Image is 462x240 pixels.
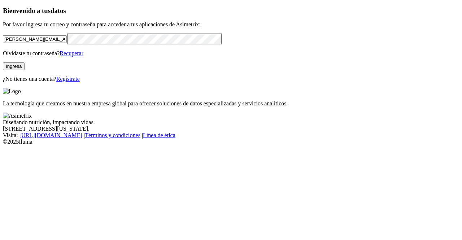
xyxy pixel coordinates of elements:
p: Por favor ingresa tu correo y contraseña para acceder a tus aplicaciones de Asimetrix: [3,21,459,28]
a: Regístrate [56,76,80,82]
a: Recuperar [60,50,83,56]
p: Olvidaste tu contraseña? [3,50,459,57]
div: [STREET_ADDRESS][US_STATE]. [3,126,459,132]
img: Asimetrix [3,113,32,119]
div: Visita : | | [3,132,459,139]
p: La tecnología que creamos en nuestra empresa global para ofrecer soluciones de datos especializad... [3,100,459,107]
div: © 2025 Iluma [3,139,459,145]
p: ¿No tienes una cuenta? [3,76,459,82]
input: Tu correo [3,35,67,43]
a: Línea de ética [143,132,175,138]
div: Diseñando nutrición, impactando vidas. [3,119,459,126]
img: Logo [3,88,21,95]
button: Ingresa [3,62,25,70]
h3: Bienvenido a tus [3,7,459,15]
a: [URL][DOMAIN_NAME] [19,132,82,138]
a: Términos y condiciones [85,132,140,138]
span: datos [51,7,66,14]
